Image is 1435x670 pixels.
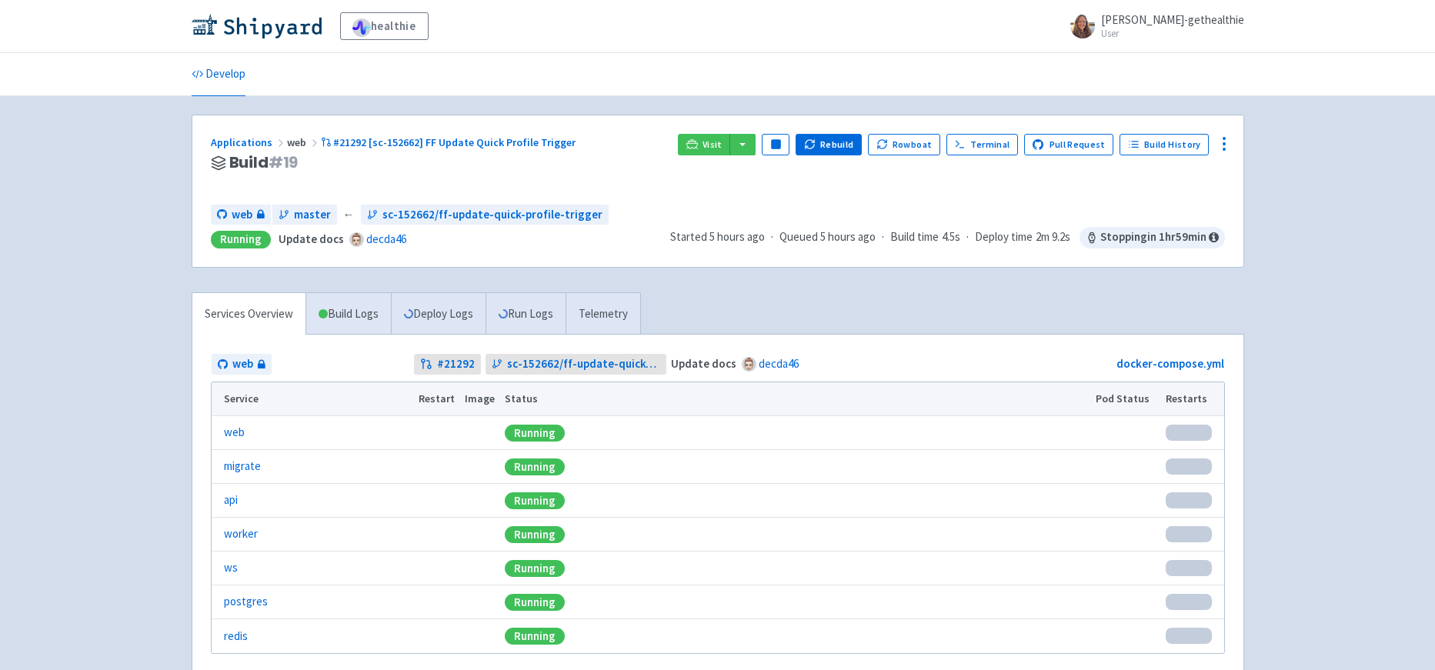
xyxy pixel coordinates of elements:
[820,229,876,244] time: 5 hours ago
[229,154,299,172] span: Build
[232,355,253,373] span: web
[321,135,579,149] a: #21292 [sc-152662] FF Update Quick Profile Trigger
[779,229,876,244] span: Queued
[709,229,765,244] time: 5 hours ago
[1101,12,1244,27] span: [PERSON_NAME]-gethealthie
[1036,228,1070,246] span: 2m 9.2s
[414,382,460,416] th: Restart
[391,293,486,335] a: Deploy Logs
[343,206,355,224] span: ←
[946,134,1018,155] a: Terminal
[890,228,939,246] span: Build time
[224,525,258,543] a: worker
[1120,134,1209,155] a: Build History
[499,382,1090,416] th: Status
[212,382,414,416] th: Service
[868,134,940,155] button: Rowboat
[269,152,299,173] span: # 19
[211,231,271,248] div: Running
[340,12,429,40] a: healthie
[678,134,730,155] a: Visit
[232,206,252,224] span: web
[507,355,660,373] span: sc-152662/ff-update-quick-profile-trigger
[224,559,238,577] a: ws
[505,526,565,543] div: Running
[975,228,1033,246] span: Deploy time
[942,228,960,246] span: 4.5s
[459,382,499,416] th: Image
[192,53,245,96] a: Develop
[1116,356,1224,371] a: docker-compose.yml
[224,458,261,475] a: migrate
[1024,134,1114,155] a: Pull Request
[486,354,666,375] a: sc-152662/ff-update-quick-profile-trigger
[762,134,789,155] button: Pause
[279,232,344,246] strong: Update docs
[486,293,566,335] a: Run Logs
[211,205,271,225] a: web
[192,293,305,335] a: Services Overview
[670,227,1225,248] div: · · ·
[671,356,736,371] strong: Update docs
[224,628,248,645] a: redis
[272,205,337,225] a: master
[414,354,481,375] a: #21292
[192,14,322,38] img: Shipyard logo
[505,628,565,645] div: Running
[505,560,565,577] div: Running
[759,356,799,371] a: decda46
[1061,14,1244,38] a: [PERSON_NAME]-gethealthie User
[1101,28,1244,38] small: User
[306,293,391,335] a: Build Logs
[361,205,609,225] a: sc-152662/ff-update-quick-profile-trigger
[505,594,565,611] div: Running
[1080,227,1225,248] span: Stopping in 1 hr 59 min
[505,458,565,475] div: Running
[702,138,723,151] span: Visit
[224,593,268,611] a: postgres
[224,424,245,442] a: web
[566,293,640,335] a: Telemetry
[212,354,272,375] a: web
[505,425,565,442] div: Running
[670,229,765,244] span: Started
[1160,382,1223,416] th: Restarts
[366,232,406,246] a: decda46
[1090,382,1160,416] th: Pod Status
[505,492,565,509] div: Running
[382,206,602,224] span: sc-152662/ff-update-quick-profile-trigger
[437,355,475,373] strong: # 21292
[287,135,321,149] span: web
[294,206,331,224] span: master
[211,135,287,149] a: Applications
[224,492,238,509] a: api
[796,134,862,155] button: Rebuild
